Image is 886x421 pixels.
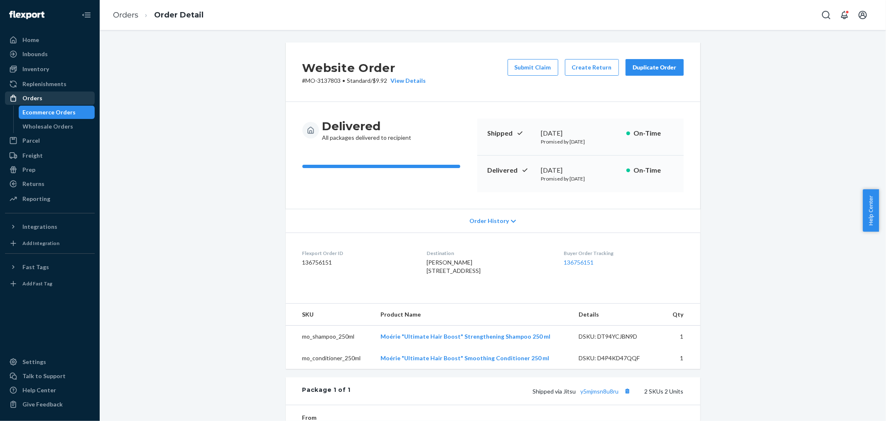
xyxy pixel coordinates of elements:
[854,7,871,23] button: Open account menu
[23,122,74,131] div: Wholesale Orders
[22,280,52,287] div: Add Fast Tag
[633,166,674,175] p: On-Time
[22,263,49,271] div: Fast Tags
[5,33,95,47] a: Home
[322,119,412,142] div: All packages delivered to recipient
[22,386,56,394] div: Help Center
[626,59,684,76] button: Duplicate Order
[5,220,95,233] button: Integrations
[302,77,426,85] p: # MO-3137803 / $9.92
[508,59,558,76] button: Submit Claim
[487,129,535,138] p: Shipped
[5,149,95,162] a: Freight
[663,304,700,326] th: Qty
[5,177,95,191] a: Returns
[572,304,663,326] th: Details
[564,259,594,266] a: 136756151
[863,189,879,232] button: Help Center
[302,386,351,396] div: Package 1 of 1
[836,7,853,23] button: Open notifications
[302,258,413,267] dd: 136756151
[286,304,374,326] th: SKU
[113,10,138,20] a: Orders
[5,163,95,176] a: Prep
[533,388,633,395] span: Shipped via Jitsu
[22,223,57,231] div: Integrations
[78,7,95,23] button: Close Navigation
[22,50,48,58] div: Inbounds
[322,119,412,134] h3: Delivered
[5,260,95,274] button: Fast Tags
[541,129,620,138] div: [DATE]
[5,134,95,147] a: Parcel
[302,250,413,257] dt: Flexport Order ID
[487,166,535,175] p: Delivered
[388,77,426,85] button: View Details
[5,277,95,290] a: Add Fast Tag
[22,400,63,409] div: Give Feedback
[5,192,95,206] a: Reporting
[19,106,95,119] a: Ecommerce Orders
[19,120,95,133] a: Wholesale Orders
[9,11,44,19] img: Flexport logo
[5,77,95,91] a: Replenishments
[22,180,44,188] div: Returns
[5,47,95,61] a: Inbounds
[663,347,700,369] td: 1
[541,175,620,182] p: Promised by [DATE]
[22,240,59,247] div: Add Integration
[564,250,683,257] dt: Buyer Order Tracking
[5,62,95,76] a: Inventory
[633,129,674,138] p: On-Time
[469,217,509,225] span: Order History
[351,386,683,396] div: 2 SKUs 2 Units
[106,3,210,27] ol: breadcrumbs
[23,108,76,116] div: Ecommerce Orders
[5,369,95,383] a: Talk to Support
[343,77,346,84] span: •
[427,259,481,274] span: [PERSON_NAME] [STREET_ADDRESS]
[565,59,619,76] button: Create Return
[663,326,700,348] td: 1
[374,304,572,326] th: Product Name
[633,63,677,72] div: Duplicate Order
[22,136,40,145] div: Parcel
[622,386,633,396] button: Copy tracking number
[302,59,426,77] h2: Website Order
[541,138,620,145] p: Promised by [DATE]
[427,250,550,257] dt: Destination
[5,92,95,105] a: Orders
[5,355,95,369] a: Settings
[22,151,43,160] div: Freight
[22,195,50,203] div: Reporting
[5,384,95,397] a: Help Center
[22,36,39,44] div: Home
[581,388,619,395] a: y5mjmsn8u8ru
[286,326,374,348] td: mo_shampoo_250ml
[380,333,550,340] a: Moérie "Ultimate Hair Boost" Strengthening Shampoo 250 ml
[579,354,657,362] div: DSKU: D4P4KD47QQF
[818,7,834,23] button: Open Search Box
[22,65,49,73] div: Inventory
[5,398,95,411] button: Give Feedback
[579,332,657,341] div: DSKU: DT94YCJBN9D
[22,358,46,366] div: Settings
[22,372,66,380] div: Talk to Support
[380,354,549,362] a: Moérie "Ultimate Hair Boost" Smoothing Conditioner 250 ml
[5,237,95,250] a: Add Integration
[154,10,204,20] a: Order Detail
[22,94,42,102] div: Orders
[22,80,66,88] div: Replenishments
[347,77,371,84] span: Standard
[286,347,374,369] td: mo_conditioner_250ml
[541,166,620,175] div: [DATE]
[22,166,35,174] div: Prep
